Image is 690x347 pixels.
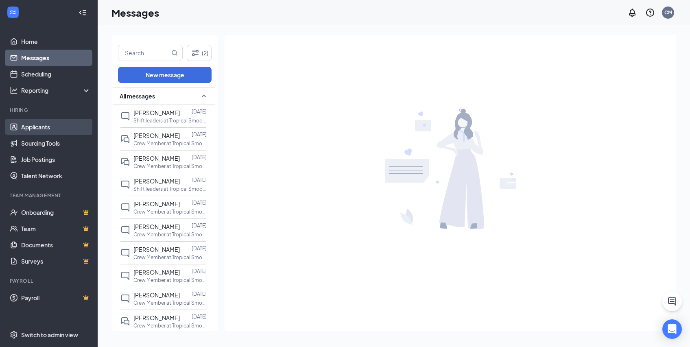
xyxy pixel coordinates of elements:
[192,177,207,183] p: [DATE]
[133,163,207,170] p: Crew Member at Tropical Smoothie Cafe - Hyannis
[133,177,180,185] span: [PERSON_NAME]
[645,8,655,17] svg: QuestionInfo
[133,200,180,207] span: [PERSON_NAME]
[120,248,130,258] svg: ChatInactive
[199,91,209,101] svg: SmallChevronUp
[192,313,207,320] p: [DATE]
[192,108,207,115] p: [DATE]
[120,271,130,281] svg: ChatInactive
[120,203,130,212] svg: ChatInactive
[187,45,212,61] button: Filter (2)
[21,119,91,135] a: Applicants
[133,254,207,261] p: Crew Member at Tropical Smoothie Cafe - Hyannis
[10,107,89,113] div: Hiring
[133,140,207,147] p: Crew Member at Tropical Smoothie Cafe - Hyannis
[111,6,159,20] h1: Messages
[133,291,180,299] span: [PERSON_NAME]
[133,314,180,321] span: [PERSON_NAME]
[10,192,89,199] div: Team Management
[133,132,180,139] span: [PERSON_NAME]
[133,299,207,306] p: Crew Member at Tropical Smoothie Cafe - Hyannis
[192,290,207,297] p: [DATE]
[9,8,17,16] svg: WorkstreamLogo
[120,225,130,235] svg: ChatInactive
[21,33,91,50] a: Home
[192,268,207,275] p: [DATE]
[120,316,130,326] svg: DoubleChat
[133,109,180,116] span: [PERSON_NAME]
[21,151,91,168] a: Job Postings
[192,199,207,206] p: [DATE]
[133,155,180,162] span: [PERSON_NAME]
[21,253,91,269] a: SurveysCrown
[667,297,677,306] svg: ChatActive
[21,331,78,339] div: Switch to admin view
[662,292,682,311] button: ChatActive
[133,186,207,192] p: Shift leaders at Tropical Smoothie Cafe - Hyannis
[120,157,130,167] svg: DoubleChat
[133,268,180,276] span: [PERSON_NAME]
[664,9,672,16] div: CM
[133,117,207,124] p: Shift leaders at Tropical Smoothie Cafe - Hyannis
[21,168,91,184] a: Talent Network
[120,111,130,121] svg: ChatInactive
[118,67,212,83] button: New message
[10,331,18,339] svg: Settings
[190,48,200,58] svg: Filter
[21,220,91,237] a: TeamCrown
[192,154,207,161] p: [DATE]
[79,9,87,17] svg: Collapse
[120,134,130,144] svg: DoubleChat
[10,86,18,94] svg: Analysis
[21,50,91,66] a: Messages
[133,223,180,230] span: [PERSON_NAME]
[21,290,91,306] a: PayrollCrown
[21,86,91,94] div: Reporting
[171,50,178,56] svg: MagnifyingGlass
[192,245,207,252] p: [DATE]
[120,294,130,303] svg: ChatInactive
[21,237,91,253] a: DocumentsCrown
[10,277,89,284] div: Payroll
[662,319,682,339] div: Open Intercom Messenger
[192,222,207,229] p: [DATE]
[120,92,155,100] span: All messages
[133,322,207,329] p: Crew Member at Tropical Smoothie Cafe - Hyannis
[120,180,130,190] svg: ChatInactive
[192,131,207,138] p: [DATE]
[627,8,637,17] svg: Notifications
[21,66,91,82] a: Scheduling
[21,204,91,220] a: OnboardingCrown
[133,208,207,215] p: Crew Member at Tropical Smoothie Cafe - Hyannis
[133,277,207,284] p: Crew Member at Tropical Smoothie Cafe - Hyannis
[118,45,170,61] input: Search
[133,231,207,238] p: Crew Member at Tropical Smoothie Cafe - Hyannis
[21,135,91,151] a: Sourcing Tools
[133,246,180,253] span: [PERSON_NAME]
